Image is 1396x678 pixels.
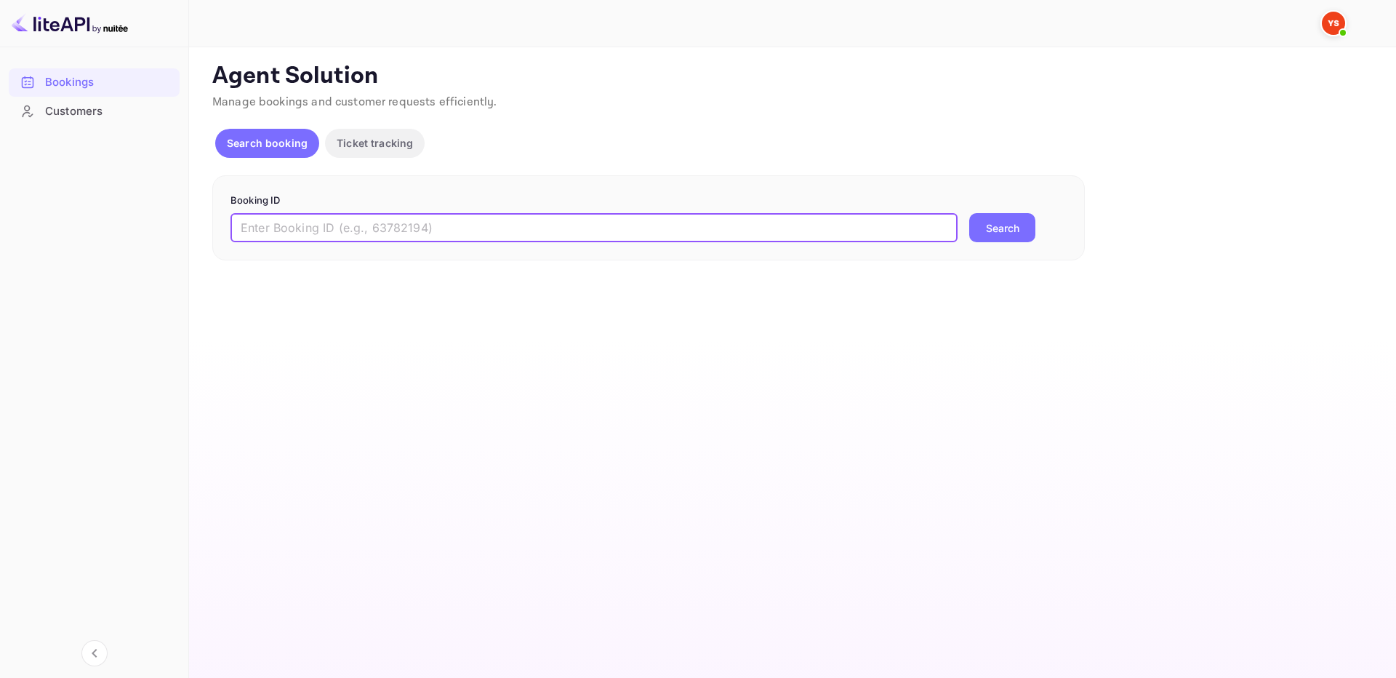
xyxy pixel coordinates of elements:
a: Bookings [9,68,180,95]
div: Customers [45,103,172,120]
img: LiteAPI logo [12,12,128,35]
div: Bookings [45,74,172,91]
p: Agent Solution [212,62,1370,91]
p: Booking ID [230,194,1067,208]
a: Customers [9,97,180,124]
img: Yandex Support [1322,12,1345,35]
button: Collapse navigation [81,640,108,666]
input: Enter Booking ID (e.g., 63782194) [230,213,958,242]
p: Search booking [227,135,308,151]
div: Bookings [9,68,180,97]
button: Search [969,213,1035,242]
p: Ticket tracking [337,135,413,151]
span: Manage bookings and customer requests efficiently. [212,95,497,110]
div: Customers [9,97,180,126]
